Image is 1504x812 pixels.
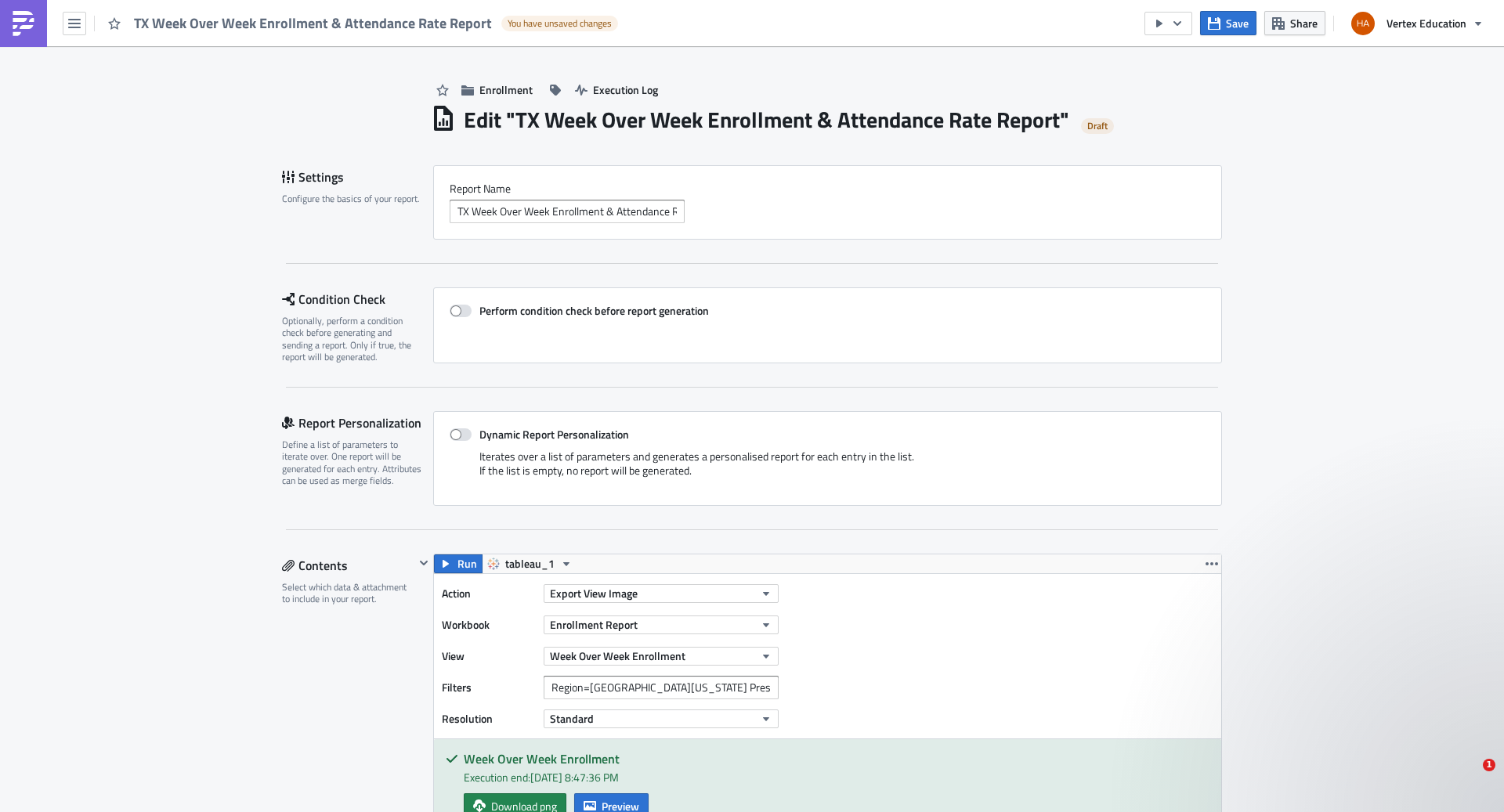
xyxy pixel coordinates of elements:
[567,78,666,102] button: Execution Log
[482,554,578,573] button: tableau_1
[282,193,423,204] div: Configure the basics of your report.
[442,582,536,605] label: Action
[1087,120,1108,132] span: Draft
[1342,6,1492,41] button: Vertex Education
[454,78,540,102] button: Enrollment
[434,554,483,573] button: Run
[282,581,414,605] div: Select which data & attachment to include in your report.
[450,449,1206,489] div: Iterates over a list of parameters and generates a personalised report for each entry in the list...
[1200,11,1256,35] button: Save
[1264,11,1325,35] button: Share
[442,707,536,731] label: Resolution
[479,426,629,442] strong: Dynamic Report Personalization
[442,676,536,699] label: Filters
[282,287,433,311] div: Condition Check
[464,106,1069,134] h1: Edit " TX Week Over Week Enrollment & Attendance Rate Report "
[505,554,555,573] span: tableau_1
[464,752,1209,765] h5: Week Over Week Enrollment
[450,182,1206,196] label: Report Nam﻿e
[593,81,658,98] span: Execution Log
[282,438,423,487] div: Define a list of parameters to iterate over. One report will be generated for each entry. Attribu...
[508,17,612,30] span: You have unsaved changes
[11,11,36,36] img: PushMetrics
[457,554,477,573] span: Run
[550,616,638,633] span: Enrollment Report
[479,81,533,98] span: Enrollment
[282,411,433,435] div: Report Personalization
[479,302,709,319] strong: Perform condition check before report generation
[464,769,1209,785] div: Execution end: [DATE] 8:47:36 PM
[550,585,638,601] span: Export View Image
[550,648,685,664] span: Week Over Week Enrollment
[282,165,433,189] div: Settings
[282,554,414,577] div: Contents
[1483,759,1495,771] span: 1
[544,647,779,666] button: Week Over Week Enrollment
[544,709,779,728] button: Standard
[414,554,433,572] button: Hide content
[550,710,594,727] span: Standard
[544,615,779,634] button: Enrollment Report
[544,676,779,699] input: Filter1=Value1&...
[134,14,493,32] span: TX Week Over Week Enrollment & Attendance Rate Report
[1290,15,1318,31] span: Share
[544,584,779,603] button: Export View Image
[1386,15,1466,31] span: Vertex Education
[282,315,423,363] div: Optionally, perform a condition check before generating and sending a report. Only if true, the r...
[1226,15,1249,31] span: Save
[442,613,536,637] label: Workbook
[1350,10,1376,37] img: Avatar
[442,644,536,668] label: View
[1451,759,1488,796] iframe: Intercom live chat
